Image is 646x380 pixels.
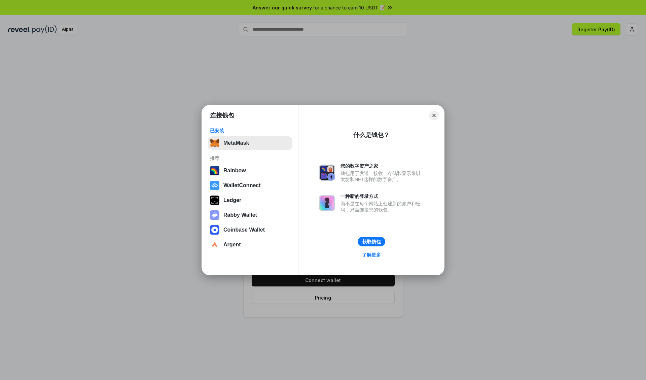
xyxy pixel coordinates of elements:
[223,227,265,233] div: Coinbase Wallet
[210,128,290,134] div: 已安装
[223,182,261,188] div: WalletConnect
[429,111,439,120] button: Close
[210,155,290,161] div: 推荐
[340,201,424,213] div: 而不是在每个网站上创建新的账户和密码，只需连接您的钱包。
[223,212,257,218] div: Rabby Wallet
[210,196,219,205] img: svg+xml,%3Csvg%20xmlns%3D%22http%3A%2F%2Fwww.w3.org%2F2000%2Fsvg%22%20width%3D%2228%22%20height%3...
[223,168,246,174] div: Rainbow
[210,166,219,175] img: svg+xml,%3Csvg%20width%3D%22120%22%20height%3D%22120%22%20viewBox%3D%220%200%20120%20120%22%20fil...
[208,179,292,192] button: WalletConnect
[210,181,219,190] img: svg+xml,%3Csvg%20width%3D%2228%22%20height%3D%2228%22%20viewBox%3D%220%200%2028%2028%22%20fill%3D...
[210,210,219,220] img: svg+xml,%3Csvg%20xmlns%3D%22http%3A%2F%2Fwww.w3.org%2F2000%2Fsvg%22%20fill%3D%22none%22%20viewBox...
[223,242,241,248] div: Argent
[208,136,292,150] button: MetaMask
[210,138,219,148] img: svg+xml,%3Csvg%20fill%3D%22none%22%20height%3D%2233%22%20viewBox%3D%220%200%2035%2033%22%20width%...
[208,238,292,251] button: Argent
[353,131,390,139] div: 什么是钱包？
[208,208,292,222] button: Rabby Wallet
[340,170,424,182] div: 钱包用于发送、接收、存储和显示像以太坊和NFT这样的数字资产。
[210,225,219,235] img: svg+xml,%3Csvg%20width%3D%2228%22%20height%3D%2228%22%20viewBox%3D%220%200%2028%2028%22%20fill%3D...
[358,237,385,246] button: 获取钱包
[208,164,292,177] button: Rainbow
[340,193,424,199] div: 一种新的登录方式
[208,223,292,237] button: Coinbase Wallet
[362,239,381,245] div: 获取钱包
[319,195,335,211] img: svg+xml,%3Csvg%20xmlns%3D%22http%3A%2F%2Fwww.w3.org%2F2000%2Fsvg%22%20fill%3D%22none%22%20viewBox...
[340,163,424,169] div: 您的数字资产之家
[208,194,292,207] button: Ledger
[210,240,219,249] img: svg+xml,%3Csvg%20width%3D%2228%22%20height%3D%2228%22%20viewBox%3D%220%200%2028%2028%22%20fill%3D...
[223,140,249,146] div: MetaMask
[223,197,241,203] div: Ledger
[210,111,234,119] h1: 连接钱包
[358,250,385,259] a: 了解更多
[362,252,381,258] div: 了解更多
[319,165,335,181] img: svg+xml,%3Csvg%20xmlns%3D%22http%3A%2F%2Fwww.w3.org%2F2000%2Fsvg%22%20fill%3D%22none%22%20viewBox...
